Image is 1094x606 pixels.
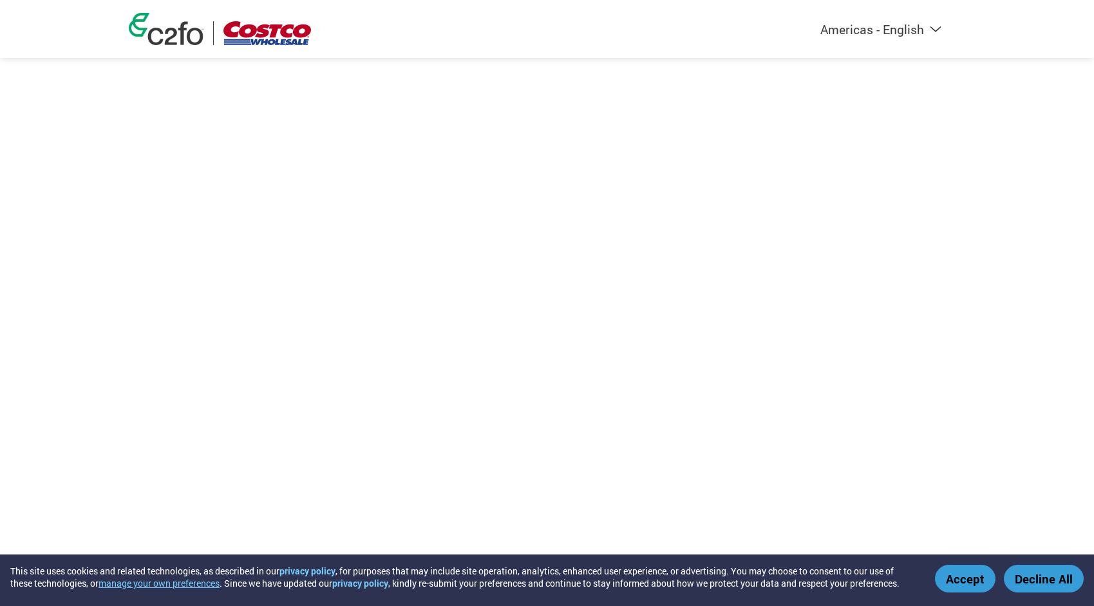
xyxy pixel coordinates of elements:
button: Accept [935,565,995,592]
a: privacy policy [279,565,335,577]
a: privacy policy [332,577,388,589]
div: This site uses cookies and related technologies, as described in our , for purposes that may incl... [10,565,916,589]
img: c2fo logo [129,13,203,45]
button: Decline All [1004,565,1084,592]
img: Costco [223,21,311,45]
button: manage your own preferences [99,577,220,589]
